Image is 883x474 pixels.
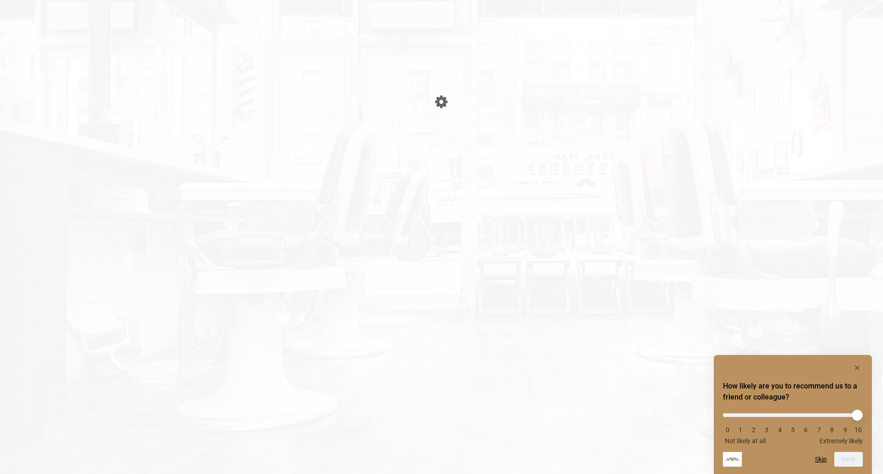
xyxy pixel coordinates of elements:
li: 0 [723,426,732,434]
li: 8 [827,426,837,434]
div: How likely are you to recommend us to a friend or colleague? Select an option from 0 to 10, with ... [723,362,863,467]
li: 2 [749,426,758,434]
li: 7 [814,426,824,434]
li: 5 [788,426,797,434]
li: 9 [841,426,850,434]
li: 1 [736,426,745,434]
li: 6 [801,426,810,434]
li: 10 [854,426,863,434]
button: Hide survey [852,362,863,373]
li: 3 [762,426,771,434]
li: 4 [775,426,785,434]
span: Not likely at all [725,437,766,445]
h2: How likely are you to recommend us to a friend or colleague? Select an option from 0 to 10, with ... [723,381,863,403]
button: Skip [815,456,827,463]
span: Extremely likely [820,437,863,445]
div: How likely are you to recommend us to a friend or colleague? Select an option from 0 to 10, with ... [723,406,863,445]
button: Next question [834,452,863,467]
